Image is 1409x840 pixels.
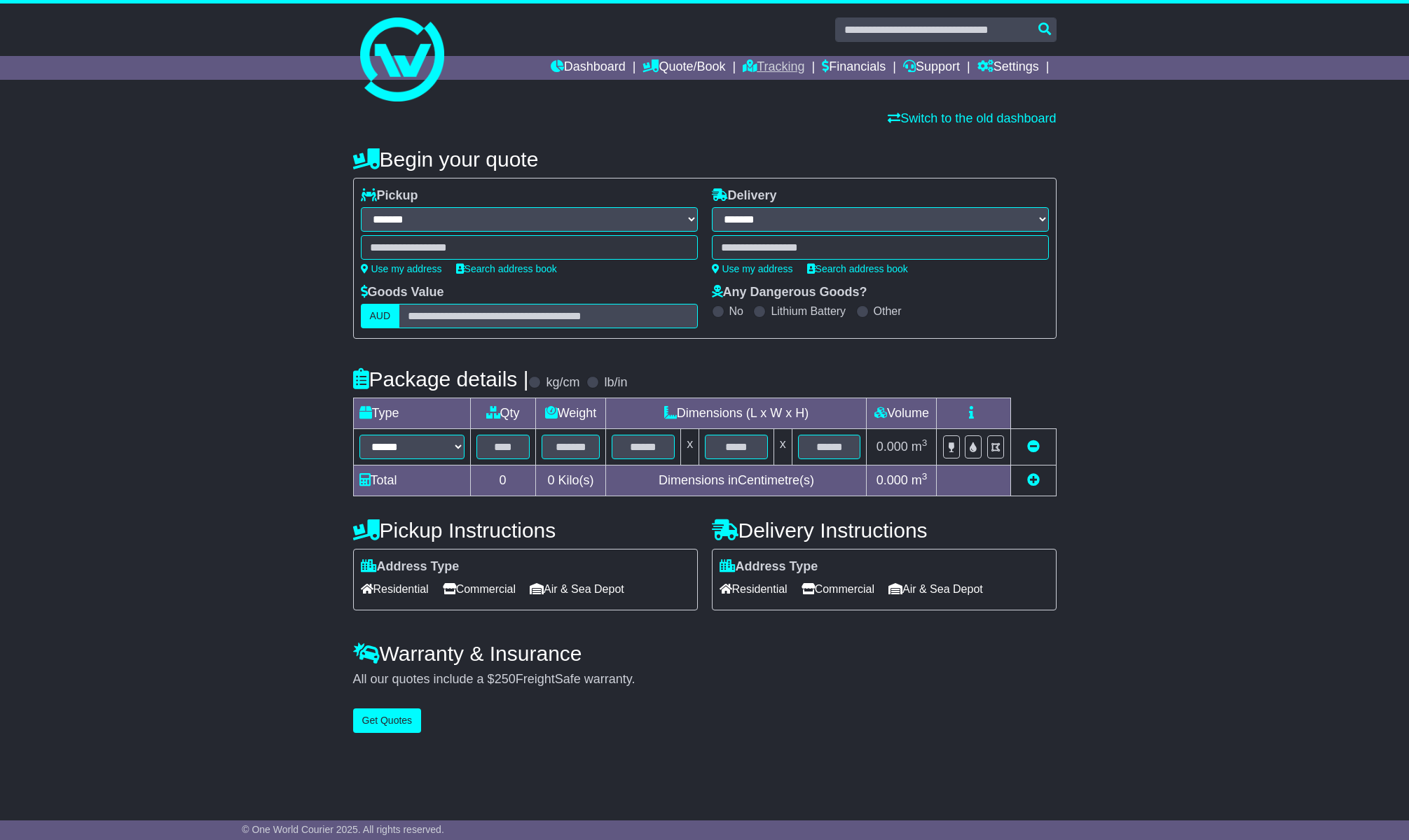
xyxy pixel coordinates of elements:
[642,56,725,80] a: Quote/Book
[361,559,460,575] label: Address Type
[353,148,1057,171] h4: Begin your quote
[807,263,908,274] a: Search address book
[361,285,444,300] label: Goods Value
[743,56,804,80] a: Tracking
[353,465,470,496] td: Total
[443,578,516,600] span: Commercial
[242,824,444,835] span: © One World Courier 2025. All rights reserved.
[888,578,983,600] span: Air & Sea Depot
[547,473,554,487] span: 0
[977,56,1039,80] a: Settings
[551,56,626,80] a: Dashboard
[802,578,874,600] span: Commercial
[470,398,535,429] td: Qty
[712,519,1057,542] h4: Delivery Instructions
[822,56,886,80] a: Financials
[1027,473,1040,487] a: Add new item
[922,471,928,482] sup: 3
[912,440,928,454] span: m
[470,465,535,496] td: 0
[606,398,867,429] td: Dimensions (L x W x H)
[877,440,908,454] span: 0.000
[771,304,846,318] label: Lithium Battery
[867,398,937,429] td: Volume
[353,672,1057,687] div: All our quotes include a $ FreightSafe warranty.
[874,304,902,318] label: Other
[353,519,698,542] h4: Pickup Instructions
[361,304,400,328] label: AUD
[535,465,606,496] td: Kilo(s)
[729,304,743,318] label: No
[353,367,529,391] h4: Package details |
[495,672,516,686] span: 250
[353,642,1057,665] h4: Warranty & Insurance
[712,188,777,204] label: Delivery
[456,263,557,274] a: Search address book
[903,56,960,80] a: Support
[361,263,442,274] a: Use my address
[606,465,867,496] td: Dimensions in Centimetre(s)
[1027,440,1040,454] a: Remove this item
[922,437,928,448] sup: 3
[604,375,627,391] label: lb/in
[546,375,579,391] label: kg/cm
[361,188,418,204] label: Pickup
[353,398,470,429] td: Type
[888,111,1056,125] a: Switch to the old dashboard
[361,578,429,600] span: Residential
[720,559,818,575] label: Address Type
[774,429,792,465] td: x
[912,473,928,487] span: m
[877,473,908,487] span: 0.000
[712,263,793,274] a: Use my address
[720,578,788,600] span: Residential
[681,429,699,465] td: x
[353,708,422,733] button: Get Quotes
[535,398,606,429] td: Weight
[530,578,624,600] span: Air & Sea Depot
[712,285,867,300] label: Any Dangerous Goods?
